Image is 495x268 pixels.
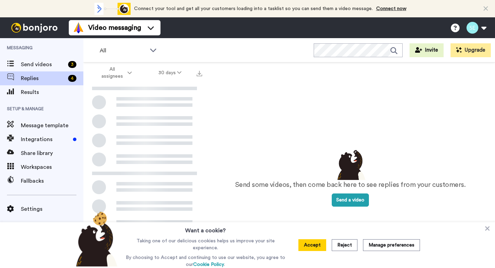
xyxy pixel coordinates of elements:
p: By choosing to Accept and continuing to use our website, you agree to our . [124,254,287,268]
span: Message template [21,121,83,130]
img: bear-with-cookie.png [70,211,121,267]
div: 3 [68,61,76,68]
span: All assignees [98,66,126,80]
span: Send videos [21,60,65,69]
span: Connect your tool and get all your customers loading into a tasklist so you can send them a video... [134,6,373,11]
span: Video messaging [88,23,141,33]
button: Send a video [332,193,369,207]
button: Reject [332,239,357,251]
span: Integrations [21,135,70,144]
button: Export all results that match these filters now. [195,68,204,78]
span: Settings [21,205,83,213]
a: Connect now [376,6,406,11]
img: export.svg [197,71,202,76]
span: Workspaces [21,163,83,171]
img: results-emptystates.png [333,148,368,180]
span: All [100,46,146,55]
span: Fallbacks [21,177,83,185]
span: Share library [21,149,83,157]
img: bj-logo-header-white.svg [8,23,60,33]
a: Cookie Policy [193,262,224,267]
button: Upgrade [451,43,491,57]
p: Taking one of our delicious cookies helps us improve your site experience. [124,237,287,251]
button: Accept [298,239,326,251]
button: All assignees [85,63,145,83]
p: Send some videos, then come back here to see replies from your customers. [235,180,466,190]
div: animation [92,3,131,15]
img: vm-color.svg [73,22,84,33]
button: Manage preferences [363,239,420,251]
div: 4 [68,75,76,82]
span: Results [21,88,83,96]
h3: Want a cookie? [185,222,226,235]
a: Send a video [332,198,369,202]
span: Replies [21,74,65,83]
button: Invite [410,43,444,57]
button: 30 days [145,67,195,79]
